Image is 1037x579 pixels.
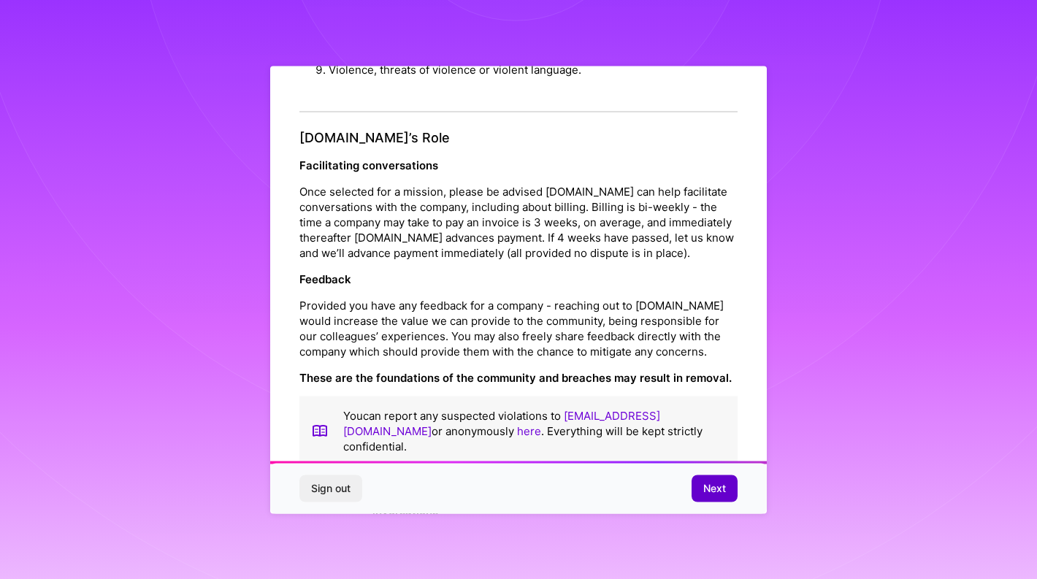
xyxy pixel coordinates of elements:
h4: [DOMAIN_NAME]’s Role [299,130,738,146]
p: Provided you have any feedback for a company - reaching out to [DOMAIN_NAME] would increase the v... [299,297,738,358]
button: Next [692,475,738,502]
a: here [517,423,541,437]
strong: These are the foundations of the community and breaches may result in removal. [299,370,732,384]
span: Next [703,481,726,496]
span: Sign out [311,481,351,496]
button: Sign out [299,475,362,502]
p: Once selected for a mission, please be advised [DOMAIN_NAME] can help facilitate conversations wi... [299,183,738,260]
strong: Feedback [299,272,351,285]
img: book icon [311,407,329,453]
strong: Facilitating conversations [299,158,438,172]
li: Violence, threats of violence or violent language. [329,56,738,83]
p: You can report any suspected violations to or anonymously . Everything will be kept strictly conf... [343,407,726,453]
a: [EMAIL_ADDRESS][DOMAIN_NAME] [343,408,660,437]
